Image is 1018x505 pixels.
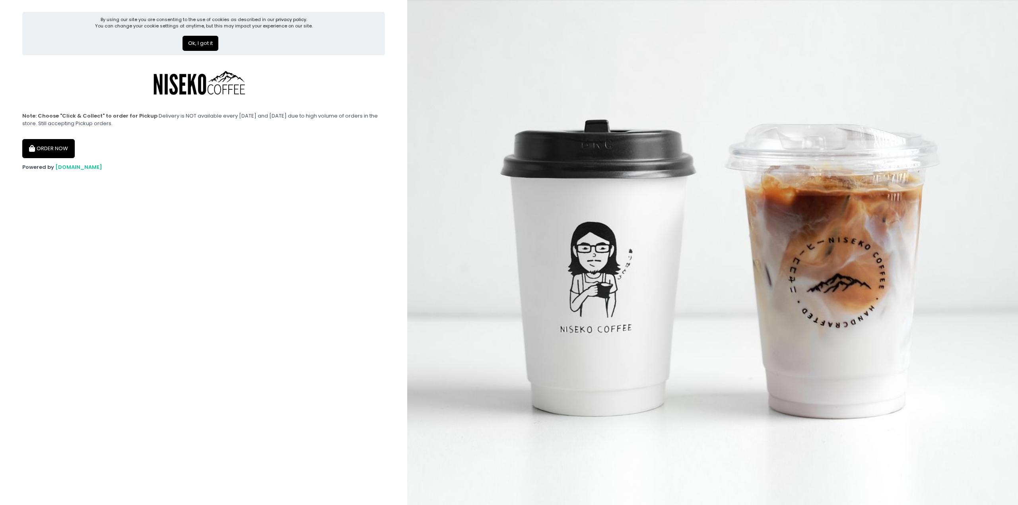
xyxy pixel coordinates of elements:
[95,16,313,29] div: By using our site you are consenting to the use of cookies as described in our You can change you...
[22,139,75,158] button: ORDER NOW
[55,163,102,171] a: [DOMAIN_NAME]
[276,16,307,23] a: privacy policy.
[143,60,262,107] img: Niseko Coffee
[183,36,218,51] button: Ok, I got it
[22,163,385,171] div: Powered by
[22,112,385,128] div: Delivery is NOT available every [DATE] and [DATE] due to high volume of orders in the store. Stil...
[22,112,157,120] b: Note: Choose "Click & Collect" to order for Pickup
